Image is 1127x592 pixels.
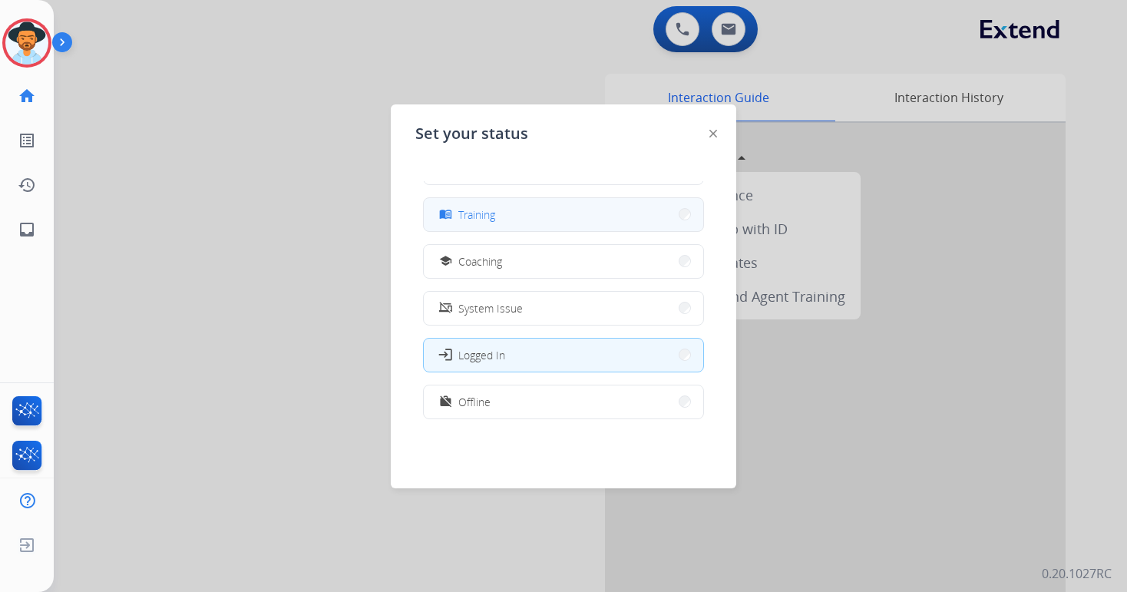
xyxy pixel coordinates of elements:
mat-icon: phonelink_off [439,302,452,315]
button: Training [424,198,703,231]
span: Training [458,207,495,223]
button: Logged In [424,339,703,372]
p: 0.20.1027RC [1042,564,1112,583]
mat-icon: work_off [439,395,452,408]
span: Offline [458,394,491,410]
span: System Issue [458,300,523,316]
span: Logged In [458,347,505,363]
mat-icon: list_alt [18,131,36,150]
mat-icon: history [18,176,36,194]
mat-icon: home [18,87,36,105]
span: Set your status [415,123,528,144]
mat-icon: inbox [18,220,36,239]
img: close-button [709,130,717,137]
mat-icon: school [439,255,452,268]
img: avatar [5,21,48,64]
button: Offline [424,385,703,418]
span: Coaching [458,253,502,270]
mat-icon: menu_book [439,208,452,221]
button: System Issue [424,292,703,325]
mat-icon: login [438,347,453,362]
button: Coaching [424,245,703,278]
